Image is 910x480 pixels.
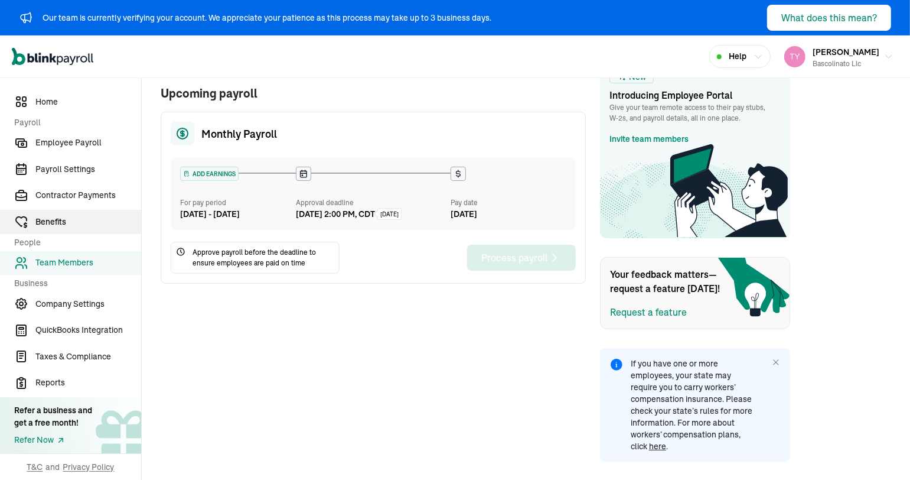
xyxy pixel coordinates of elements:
[193,247,334,268] span: Approve payroll before the deadline to ensure employees are paid on time
[813,47,879,57] span: [PERSON_NAME]
[296,197,446,208] div: Approval deadline
[63,461,115,473] span: Privacy Policy
[649,441,666,452] a: here
[35,137,141,149] span: Employee Payroll
[181,167,238,180] div: ADD EARNINGS
[14,404,92,429] div: Refer a business and get a free month!
[467,245,576,271] button: Process payroll
[201,126,277,142] span: Monthly Payroll
[35,189,141,202] span: Contractor Payments
[609,133,689,145] a: Invite team members
[43,12,491,24] div: Our team is currently verifying your account. We appreciate your patience as this process may tak...
[713,352,910,480] iframe: Chat Widget
[14,116,134,129] span: Payroll
[35,96,141,108] span: Home
[35,216,141,228] span: Benefits
[14,277,134,290] span: Business
[35,324,141,336] span: QuickBooks Integration
[729,50,746,63] span: Help
[380,210,399,219] span: [DATE]
[35,351,141,363] span: Taxes & Compliance
[35,163,141,176] span: Payroll Settings
[779,42,898,72] button: [PERSON_NAME]bascolinato llc
[610,305,687,319] button: Request a feature
[767,5,891,31] button: What does this mean?
[451,208,566,220] div: [DATE]
[609,88,781,102] h3: Introducing Employee Portal
[180,208,296,220] div: [DATE] - [DATE]
[14,434,92,446] a: Refer Now
[180,197,296,208] div: For pay period
[609,102,781,124] p: Give your team remote access to their pay stubs, W‑2s, and payroll details, all in one place.
[14,236,134,249] span: People
[296,208,375,220] div: [DATE] 2:00 PM, CDT
[35,257,141,269] span: Team Members
[709,45,771,68] button: Help
[35,377,141,389] span: Reports
[451,197,566,208] div: Pay date
[813,59,879,69] div: bascolinato llc
[610,267,728,296] span: Your feedback matters—request a feature [DATE]!
[35,298,141,310] span: Company Settings
[12,40,93,74] nav: Global
[781,11,877,25] div: What does this mean?
[631,358,755,452] span: If you have one or more employees, your state may require you to carry workers’ compensation insu...
[27,461,43,473] span: T&C
[481,251,562,265] div: Process payroll
[161,85,586,102] span: Upcoming payroll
